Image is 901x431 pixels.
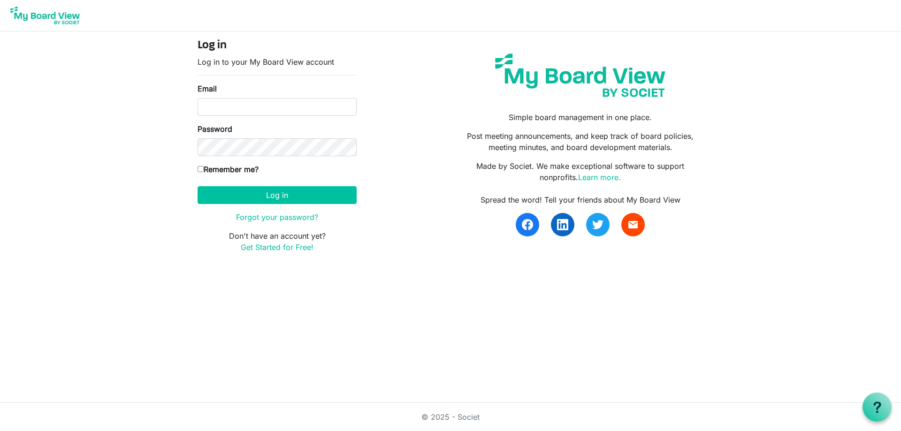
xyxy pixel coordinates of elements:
h4: Log in [198,39,357,53]
p: Post meeting announcements, and keep track of board policies, meeting minutes, and board developm... [458,130,703,153]
p: Simple board management in one place. [458,112,703,123]
p: Log in to your My Board View account [198,56,357,68]
img: facebook.svg [522,219,533,230]
label: Email [198,83,217,94]
p: Don't have an account yet? [198,230,357,253]
a: email [621,213,645,236]
a: Learn more. [578,173,621,182]
div: Spread the word! Tell your friends about My Board View [458,194,703,205]
a: Forgot your password? [236,212,318,222]
img: twitter.svg [592,219,603,230]
span: email [627,219,639,230]
label: Password [198,123,232,135]
img: linkedin.svg [557,219,568,230]
p: Made by Societ. We make exceptional software to support nonprofits. [458,160,703,183]
input: Remember me? [198,166,204,172]
button: Log in [198,186,357,204]
img: my-board-view-societ.svg [488,46,672,104]
img: My Board View Logo [8,4,83,27]
a: Get Started for Free! [241,242,313,252]
label: Remember me? [198,164,259,175]
a: © 2025 - Societ [421,412,480,422]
